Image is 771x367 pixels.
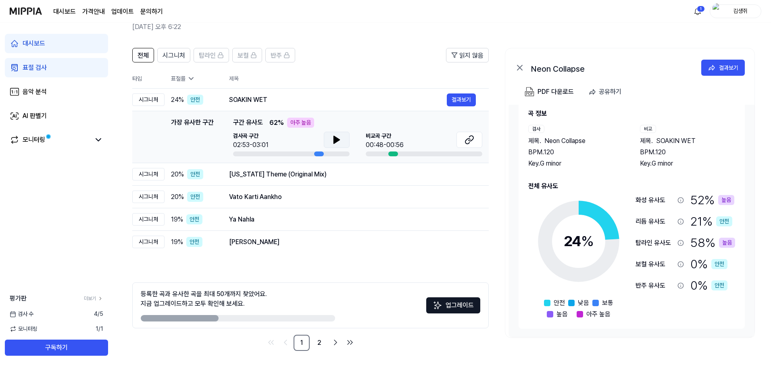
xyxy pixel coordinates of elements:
[199,51,216,60] span: 탑라인
[265,336,277,349] a: Go to first page
[265,48,295,62] button: 반주
[186,237,202,247] div: 안전
[23,63,47,73] div: 표절 검사
[10,325,38,333] span: 모니터링
[691,5,704,18] button: 알림1
[157,48,190,62] button: 시그니처
[229,215,476,224] div: Ya Nahla
[711,280,727,290] div: 안전
[238,51,249,60] span: 보컬
[531,63,692,73] div: Neon Collapse
[171,75,216,83] div: 표절률
[171,237,183,247] span: 19 %
[366,140,404,150] div: 00:48-00:56
[701,60,745,76] button: 결과보기
[140,7,163,17] a: 문의하기
[564,230,594,252] div: 24
[132,22,711,32] h2: [DATE] 오후 6:22
[23,87,47,97] div: 음악 분석
[5,82,108,102] a: 음악 분석
[171,170,184,179] span: 20 %
[94,310,103,318] span: 4 / 5
[525,87,534,97] img: PDF Download
[716,216,732,226] div: 안전
[84,295,103,302] a: 더보기
[459,51,483,60] span: 읽지 않음
[554,298,565,308] span: 안전
[138,51,149,60] span: 전체
[187,95,203,105] div: 안전
[426,297,480,313] button: 업그레이드
[713,3,722,19] img: profile
[693,6,702,16] img: 알림
[5,340,108,356] button: 구독하기
[344,336,356,349] a: Go to last page
[690,191,734,209] div: 52 %
[509,105,754,337] a: 곡 정보검사제목.Neon CollapseBPM.120Key.G minor비교제목.SOAKIN WETBPM.120Key.G minor전체 유사도24%안전낮음보통높음아주 높음화성...
[528,147,624,157] div: BPM. 120
[132,236,165,248] div: 시그니처
[447,93,476,106] button: 결과보기
[23,135,45,145] div: 모니터링
[10,310,33,318] span: 검사 수
[171,95,184,105] span: 24 %
[5,34,108,53] a: 대시보드
[132,335,489,351] nav: pagination
[111,7,134,17] a: 업데이트
[586,309,611,319] span: 아주 높음
[171,192,184,202] span: 20 %
[523,84,575,100] button: PDF 다운로드
[725,6,756,15] div: 김생쥐
[5,58,108,77] a: 표절 검사
[229,237,476,247] div: [PERSON_NAME]
[279,336,292,349] a: Go to previous page
[528,125,544,133] div: 검사
[132,48,154,62] button: 전체
[578,298,589,308] span: 낮음
[187,192,203,202] div: 안전
[719,63,738,72] div: 결과보기
[636,217,674,226] div: 리듬 유사도
[528,181,735,191] h2: 전체 유사도
[287,118,314,128] div: 아주 높음
[96,325,103,333] span: 1 / 1
[53,7,76,17] a: 대시보드
[690,276,727,294] div: 0 %
[271,51,282,60] span: 반주
[599,87,621,97] div: 공유하기
[132,168,165,180] div: 시그니처
[294,335,310,351] a: 1
[141,289,267,309] div: 등록한 곡과 유사한 곡을 최대 50개까지 찾았어요. 지금 업그레이드하고 모두 확인해 보세요.
[311,335,327,351] a: 2
[656,136,696,146] span: SOAKIN WET
[132,191,165,203] div: 시그니처
[636,259,674,269] div: 보컬 유사도
[132,213,165,226] div: 시그니처
[187,169,203,179] div: 안전
[710,4,761,18] button: profile김생쥐
[544,136,586,146] span: Neon Collapse
[233,140,269,150] div: 02:53-03:01
[690,255,727,273] div: 0 %
[636,238,674,248] div: 탑라인 유사도
[171,118,214,156] div: 가장 유사한 구간
[194,48,229,62] button: 탑라인
[329,336,342,349] a: Go to next page
[528,109,735,118] h2: 곡 정보
[585,84,628,100] button: 공유하기
[229,170,476,179] div: [US_STATE] Theme (Original Mix)
[640,136,653,146] span: 제목 .
[229,192,476,202] div: Vato Karti Aankho
[10,294,27,303] span: 평가판
[636,281,674,290] div: 반주 유사도
[433,301,442,310] img: Sparkles
[446,48,489,62] button: 읽지 않음
[23,111,47,121] div: AI 판별기
[640,159,736,168] div: Key. G minor
[10,135,90,145] a: 모니터링
[528,136,541,146] span: 제목 .
[5,106,108,126] a: AI 판별기
[711,259,727,269] div: 안전
[602,298,613,308] span: 보통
